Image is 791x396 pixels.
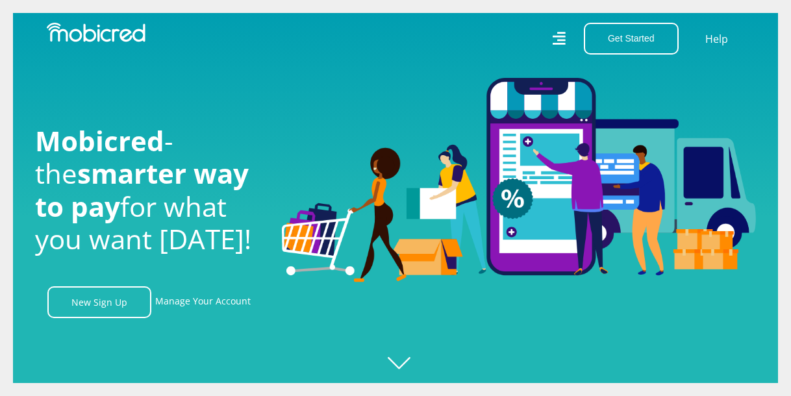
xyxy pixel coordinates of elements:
a: Help [705,31,729,47]
h1: - the for what you want [DATE]! [35,125,262,256]
button: Get Started [584,23,679,55]
img: Welcome to Mobicred [282,78,756,283]
span: smarter way to pay [35,155,249,224]
a: Manage Your Account [155,286,251,318]
span: Mobicred [35,122,164,159]
img: Mobicred [47,23,145,42]
a: New Sign Up [47,286,151,318]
